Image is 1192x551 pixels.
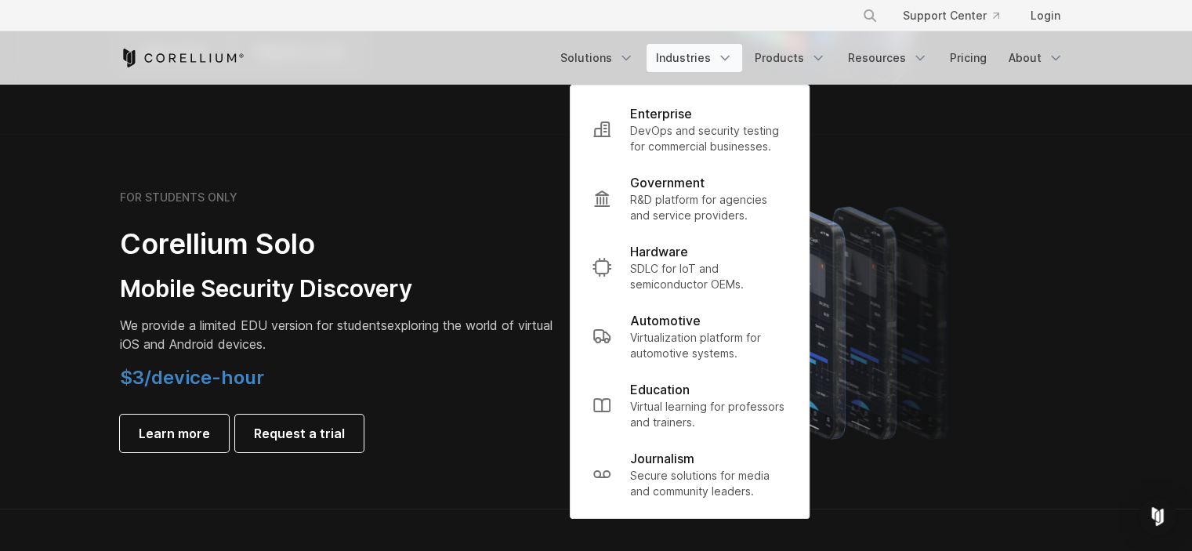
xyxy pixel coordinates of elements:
p: Enterprise [630,104,692,123]
p: Hardware [630,242,688,261]
p: DevOps and security testing for commercial businesses. [630,123,787,154]
p: exploring the world of virtual iOS and Android devices. [120,316,559,353]
span: We provide a limited EDU version for students [120,317,387,333]
a: Resources [839,44,937,72]
span: Learn more [139,424,210,443]
a: Hardware SDLC for IoT and semiconductor OEMs. [580,233,799,302]
p: R&D platform for agencies and service providers. [630,192,787,223]
p: Virtual learning for professors and trainers. [630,399,787,430]
h3: Mobile Security Discovery [120,274,559,304]
span: Request a trial [254,424,345,443]
div: Navigation Menu [843,2,1073,30]
a: Products [745,44,835,72]
img: A lineup of four iPhone models becoming more gradient and blurred [699,184,985,459]
p: SDLC for IoT and semiconductor OEMs. [630,261,787,292]
a: Solutions [551,44,643,72]
a: Enterprise DevOps and security testing for commercial businesses. [580,95,799,164]
p: Education [630,380,690,399]
a: Corellium Home [120,49,245,67]
div: Open Intercom Messenger [1139,498,1176,535]
a: Login [1018,2,1073,30]
a: Journalism Secure solutions for media and community leaders. [580,440,799,509]
a: Government R&D platform for agencies and service providers. [580,164,799,233]
span: $3/device-hour [120,366,264,389]
a: Support Center [890,2,1012,30]
h2: Corellium Solo [120,227,559,262]
a: Request a trial [235,415,364,452]
a: Automotive Virtualization platform for automotive systems. [580,302,799,371]
div: Navigation Menu [551,44,1073,72]
p: Journalism [630,449,694,468]
p: Virtualization platform for automotive systems. [630,330,787,361]
a: Learn more [120,415,229,452]
p: Secure solutions for media and community leaders. [630,468,787,499]
button: Search [856,2,884,30]
a: Pricing [940,44,996,72]
a: Industries [647,44,742,72]
a: Education Virtual learning for professors and trainers. [580,371,799,440]
p: Automotive [630,311,701,330]
a: About [999,44,1073,72]
h6: FOR STUDENTS ONLY [120,190,237,205]
p: Government [630,173,705,192]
